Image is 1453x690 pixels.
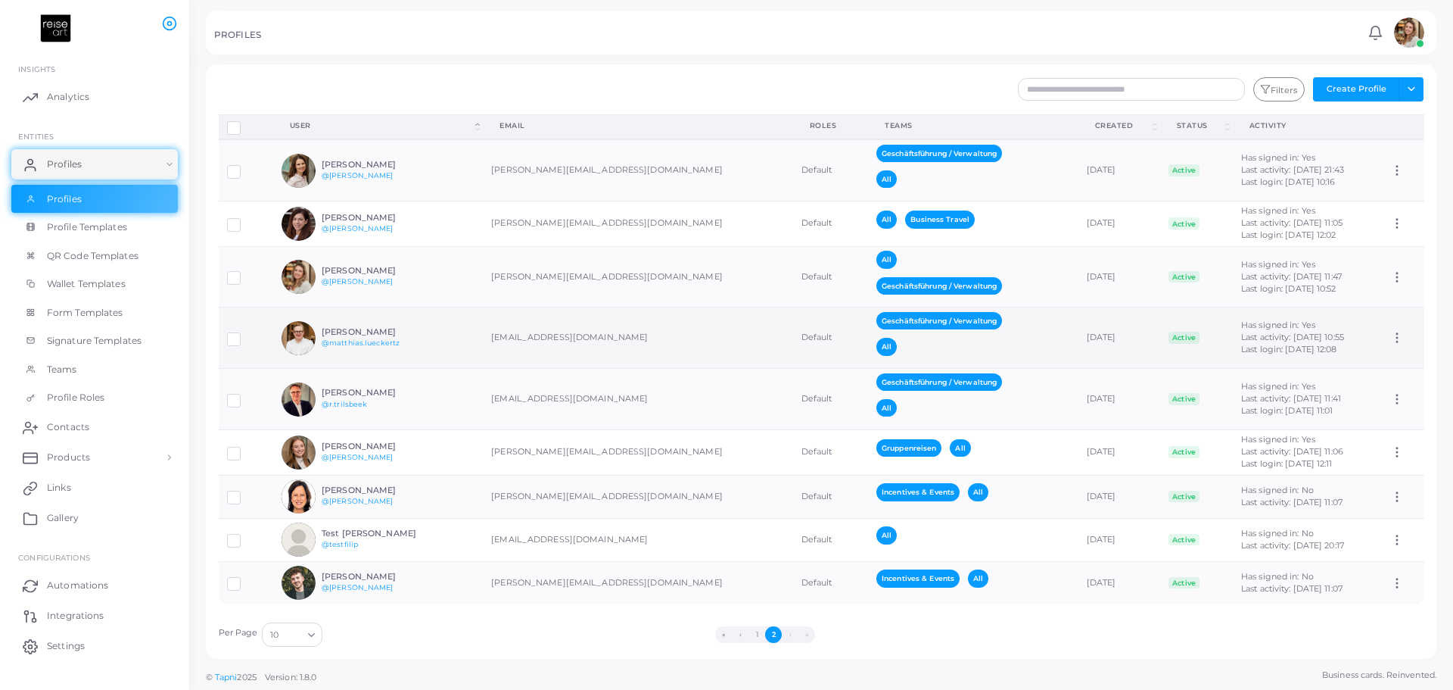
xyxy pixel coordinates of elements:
[282,523,316,557] img: avatar
[11,503,178,533] a: Gallery
[483,475,792,518] td: [PERSON_NAME][EMAIL_ADDRESS][DOMAIN_NAME]
[732,626,748,643] button: Go to previous page
[1078,518,1160,561] td: [DATE]
[876,338,897,355] span: All
[950,439,970,457] span: All
[214,30,261,40] h5: PROFILES
[322,213,433,223] h6: [PERSON_NAME]
[1394,17,1424,48] img: avatar
[11,298,178,327] a: Form Templates
[11,473,178,503] a: Links
[483,561,792,604] td: [PERSON_NAME][EMAIL_ADDRESS][DOMAIN_NAME]
[1078,429,1160,475] td: [DATE]
[1389,17,1428,48] a: avatar
[237,671,256,684] span: 2025
[265,672,317,682] span: Version: 1.8.0
[47,609,104,623] span: Integrations
[483,139,792,201] td: [PERSON_NAME][EMAIL_ADDRESS][DOMAIN_NAME]
[322,572,433,582] h6: [PERSON_NAME]
[1241,497,1343,507] span: Last activity: [DATE] 11:07
[47,639,85,653] span: Settings
[1168,446,1200,458] span: Active
[483,429,792,475] td: [PERSON_NAME][EMAIL_ADDRESS][DOMAIN_NAME]
[322,442,433,451] h6: [PERSON_NAME]
[47,363,77,376] span: Teams
[322,453,394,461] a: @[PERSON_NAME]
[47,481,71,495] span: Links
[765,626,782,643] button: Go to page 2
[322,583,394,592] a: @[PERSON_NAME]
[876,399,897,417] span: All
[1168,393,1200,405] span: Active
[483,246,792,308] td: [PERSON_NAME][EMAIL_ADDRESS][DOMAIN_NAME]
[1382,114,1423,139] th: Action
[322,485,433,495] h6: [PERSON_NAME]
[1168,217,1200,229] span: Active
[11,570,178,601] a: Automations
[282,207,316,241] img: avatar
[280,626,302,643] input: Search for option
[793,429,868,475] td: Default
[322,400,367,408] a: @r.trilsbeek
[1241,320,1315,330] span: Has signed in: Yes
[793,518,868,561] td: Default
[11,631,178,661] a: Settings
[47,511,79,525] span: Gallery
[322,388,433,398] h6: [PERSON_NAME]
[1168,491,1200,503] span: Active
[1168,577,1200,589] span: Active
[1168,534,1200,546] span: Active
[11,213,178,242] a: Profile Templates
[1241,540,1344,551] span: Last activity: [DATE] 20:17
[1168,271,1200,283] span: Active
[793,308,868,369] td: Default
[1313,77,1399,101] button: Create Profile
[219,627,258,639] label: Per Page
[47,90,89,104] span: Analytics
[1241,434,1315,445] span: Has signed in: Yes
[876,211,897,228] span: All
[876,570,960,587] span: Incentives & Events
[793,561,868,604] td: Default
[1078,308,1160,369] td: [DATE]
[1253,77,1305,101] button: Filters
[1241,381,1315,392] span: Has signed in: Yes
[282,154,316,188] img: avatar
[322,339,400,347] a: @matthias.lueckertz
[715,626,732,643] button: Go to first page
[282,321,316,355] img: avatar
[876,483,960,501] span: Incentives & Events
[1095,120,1150,131] div: Created
[322,171,394,180] a: @[PERSON_NAME]
[322,224,394,233] a: @[PERSON_NAME]
[1241,344,1337,354] span: Last login: [DATE] 12:08
[47,158,82,171] span: Profiles
[1078,246,1160,308] td: [DATE]
[47,249,138,263] span: QR Code Templates
[282,436,316,470] img: avatar
[876,439,941,457] span: Gruppenreisen
[11,242,178,270] a: QR Code Templates
[14,14,98,42] img: logo
[18,553,90,562] span: Configurations
[11,601,178,631] a: Integrations
[1241,152,1315,163] span: Has signed in: Yes
[793,246,868,308] td: Default
[1241,393,1341,404] span: Last activity: [DATE] 11:41
[793,369,868,430] td: Default
[876,251,897,268] span: All
[322,529,433,539] h6: Test [PERSON_NAME]
[1078,475,1160,518] td: [DATE]
[1241,283,1336,294] span: Last login: [DATE] 10:52
[1241,583,1343,594] span: Last activity: [DATE] 11:07
[282,566,316,600] img: avatar
[1168,332,1200,344] span: Active
[810,120,851,131] div: Roles
[1241,259,1315,270] span: Has signed in: Yes
[219,114,273,139] th: Row-selection
[1078,561,1160,604] td: [DATE]
[18,64,55,73] span: INSIGHTS
[793,201,868,246] td: Default
[1241,485,1314,495] span: Has signed in: No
